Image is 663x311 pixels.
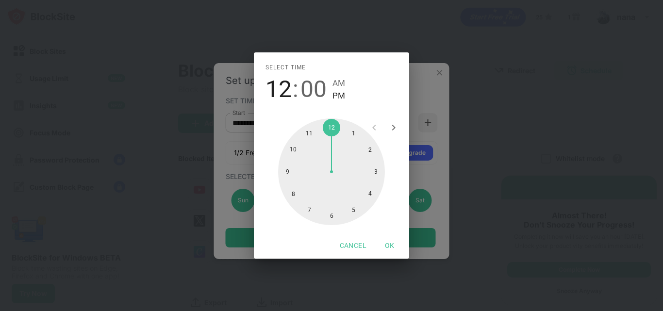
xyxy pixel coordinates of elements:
[332,77,345,90] button: AM
[293,76,298,103] span: :
[265,76,292,103] button: 12
[332,89,345,102] button: PM
[384,118,403,137] button: Open next view
[265,60,306,76] span: Select time
[374,237,405,255] button: OK
[336,237,370,255] button: Cancel
[300,76,327,103] button: 00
